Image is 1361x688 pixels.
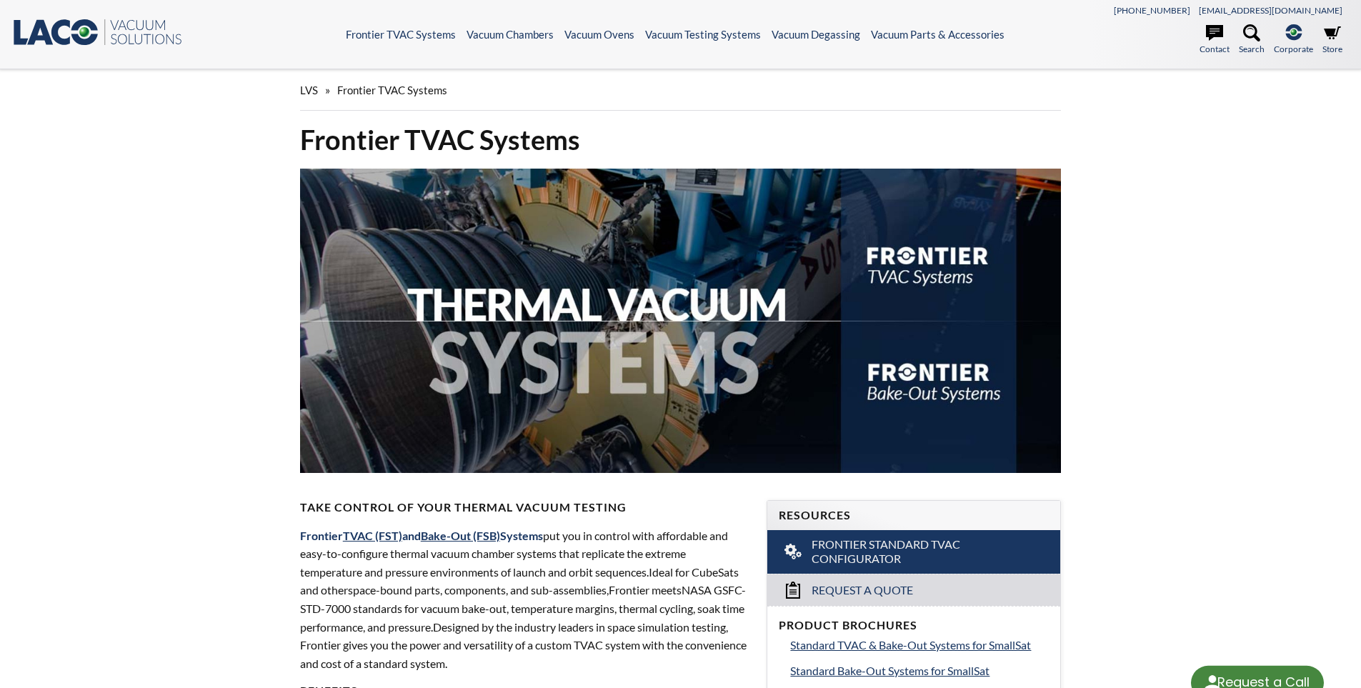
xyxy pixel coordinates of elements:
[779,618,1049,633] h4: Product Brochures
[1199,5,1342,16] a: [EMAIL_ADDRESS][DOMAIN_NAME]
[300,84,318,96] span: LVS
[790,662,1049,680] a: Standard Bake-Out Systems for SmallSat
[767,530,1060,574] a: Frontier Standard TVAC Configurator
[300,527,750,673] p: put you in control with affordable and easy-to-configure thermal vacuum chamber systems that repl...
[467,28,554,41] a: Vacuum Chambers
[790,638,1031,652] span: Standard TVAC & Bake-Out Systems for SmallSat
[300,122,1062,157] h1: Frontier TVAC Systems
[300,169,1062,473] img: Thermal Vacuum Systems header
[300,583,746,633] span: NASA GSFC-STD-7000 standards for vacuum bake-out, temperature margins, thermal cycling, soak time...
[300,620,747,670] span: Designed by the industry leaders in space simulation testing, Frontier gives you the power and ve...
[790,664,989,677] span: Standard Bake-Out Systems for SmallSat
[790,636,1049,654] a: Standard TVAC & Bake-Out Systems for SmallSat
[564,28,634,41] a: Vacuum Ovens
[1322,24,1342,56] a: Store
[421,529,500,542] a: Bake-Out (FSB)
[1200,24,1230,56] a: Contact
[1274,42,1313,56] span: Corporate
[346,28,456,41] a: Frontier TVAC Systems
[300,70,1062,111] div: »
[812,537,1018,567] span: Frontier Standard TVAC Configurator
[348,583,609,597] span: space-bound parts, components, and sub-assemblies,
[300,547,739,597] span: xtreme temperature and pressure environments of launch and orbit sequences. eal for CubeSats and ...
[343,529,402,542] a: TVAC (FST)
[772,28,860,41] a: Vacuum Degassing
[871,28,1004,41] a: Vacuum Parts & Accessories
[812,583,913,598] span: Request a Quote
[779,508,1049,523] h4: Resources
[337,84,447,96] span: Frontier TVAC Systems
[300,529,543,542] span: Frontier and Systems
[1239,24,1265,56] a: Search
[649,565,659,579] span: Id
[767,574,1060,606] a: Request a Quote
[645,28,761,41] a: Vacuum Testing Systems
[300,500,750,515] h4: Take Control of Your Thermal Vacuum Testing
[1114,5,1190,16] a: [PHONE_NUMBER]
